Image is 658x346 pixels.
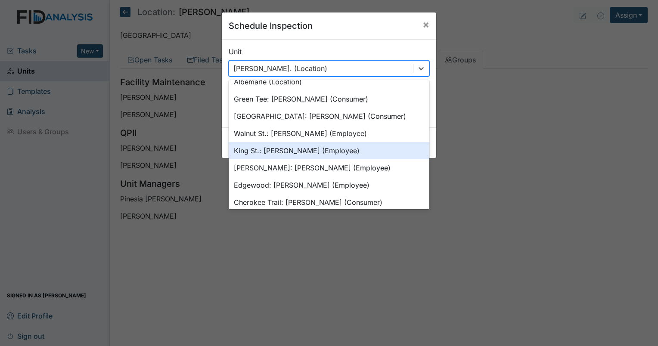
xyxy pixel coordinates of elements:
[229,19,313,32] h5: Schedule Inspection
[229,73,429,90] div: Albemarle (Location)
[229,90,429,108] div: Green Tee: [PERSON_NAME] (Consumer)
[229,194,429,211] div: Cherokee Trail: [PERSON_NAME] (Consumer)
[416,12,436,37] button: Close
[422,18,429,31] span: ×
[229,108,429,125] div: [GEOGRAPHIC_DATA]: [PERSON_NAME] (Consumer)
[233,63,327,74] div: [PERSON_NAME]. (Location)
[229,46,242,57] label: Unit
[229,159,429,176] div: [PERSON_NAME]: [PERSON_NAME] (Employee)
[229,142,429,159] div: King St.: [PERSON_NAME] (Employee)
[229,176,429,194] div: Edgewood: [PERSON_NAME] (Employee)
[229,125,429,142] div: Walnut St.: [PERSON_NAME] (Employee)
